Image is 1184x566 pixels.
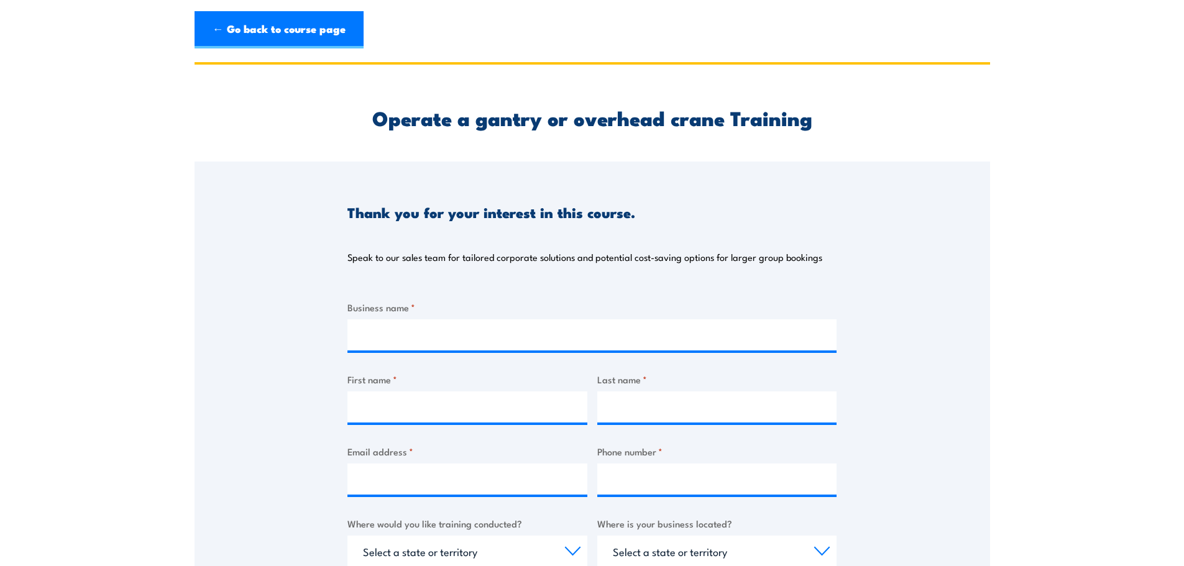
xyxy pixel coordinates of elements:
label: Last name [597,372,837,386]
label: Phone number [597,444,837,459]
label: Business name [347,300,837,314]
p: Speak to our sales team for tailored corporate solutions and potential cost-saving options for la... [347,251,822,263]
a: ← Go back to course page [195,11,364,48]
h2: Operate a gantry or overhead crane Training [347,109,837,126]
label: Where is your business located? [597,516,837,531]
label: First name [347,372,587,386]
label: Where would you like training conducted? [347,516,587,531]
label: Email address [347,444,587,459]
h3: Thank you for your interest in this course. [347,205,635,219]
